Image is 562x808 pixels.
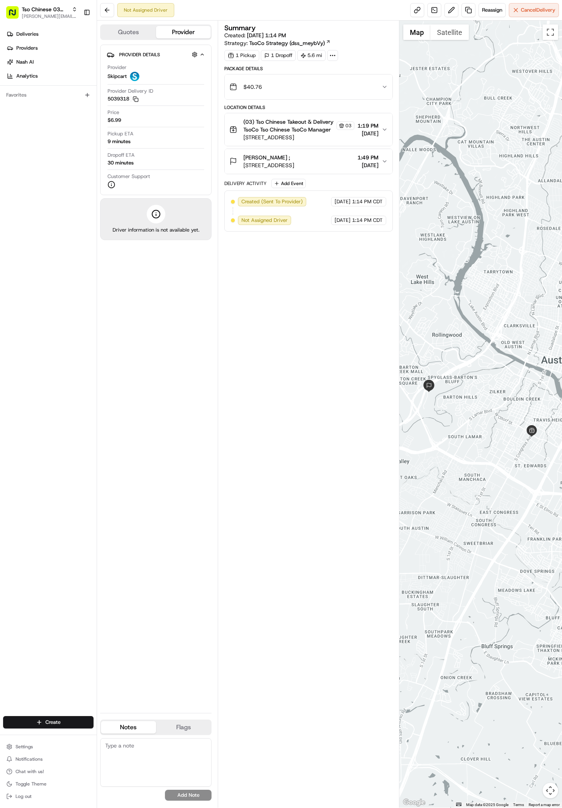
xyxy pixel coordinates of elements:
div: 9 minutes [108,138,130,145]
img: Nash [8,8,23,23]
button: (03) Tso Chinese Takeout & Delivery TsoCo Tso Chinese TsoCo Manager03[STREET_ADDRESS]1:19 PM[DATE] [225,113,392,146]
button: CancelDelivery [509,3,559,17]
span: [DATE] [88,141,104,147]
span: Providers [16,45,38,52]
button: Settings [3,741,94,752]
span: Deliveries [16,31,38,38]
a: Report a map error [529,803,560,807]
button: $40.76 [225,74,392,99]
button: Chat with us! [3,766,94,777]
button: Tso Chinese 03 TsoCo[PERSON_NAME][EMAIL_ADDRESS][DOMAIN_NAME] [3,3,80,22]
span: Not Assigned Driver [241,217,288,224]
span: Provider Details [119,52,160,58]
div: Delivery Activity [224,180,267,187]
span: [DATE] [108,120,124,126]
button: [PERSON_NAME] ;[STREET_ADDRESS]1:49 PM[DATE] [225,149,392,174]
img: Antonia (Store Manager) [8,113,20,125]
img: Google [401,798,427,808]
button: Start new chat [132,76,141,86]
span: Created: [224,31,286,39]
span: TsoCo Strategy (dss_meybVy) [249,39,325,47]
a: Analytics [3,70,97,82]
button: Create [3,716,94,728]
span: [PERSON_NAME] (Store Manager) [24,120,102,126]
button: Notifications [3,754,94,765]
button: Quotes [101,26,156,38]
span: Create [45,719,61,726]
div: Past conversations [8,101,52,107]
span: Settings [16,744,33,750]
h3: Summary [224,24,256,31]
div: Package Details [224,66,392,72]
button: Map camera controls [543,783,558,798]
span: Log out [16,793,31,799]
span: Notifications [16,756,43,762]
button: Show street map [403,24,430,40]
span: Map data ©2025 Google [466,803,508,807]
span: Toggle Theme [16,781,47,787]
a: Terms [513,803,524,807]
span: Wisdom [PERSON_NAME] [24,141,83,147]
span: [DATE] [357,130,378,137]
img: Wisdom Oko [8,134,20,149]
button: Provider Details [107,48,205,61]
button: 5039318 [108,95,139,102]
img: 8571987876998_91fb9ceb93ad5c398215_72.jpg [16,74,30,88]
a: Providers [3,42,97,54]
span: Dropoff ETA [108,152,135,159]
div: 📗 [8,174,14,180]
button: Provider [156,26,211,38]
button: Flags [156,721,211,734]
button: Keyboard shortcuts [456,803,461,806]
span: 1:49 PM [357,154,378,161]
span: API Documentation [73,173,125,181]
img: 1736555255976-a54dd68f-1ca7-489b-9aae-adbdc363a1c4 [16,142,22,148]
span: Reassign [482,7,502,14]
a: Powered byPylon [55,192,94,198]
span: 1:14 PM CDT [352,198,383,205]
span: [DATE] [335,198,350,205]
div: Start new chat [35,74,127,82]
span: Pylon [77,192,94,198]
span: 1:19 PM [357,122,378,130]
span: [PERSON_NAME] ; [243,154,290,161]
span: Chat with us! [16,768,44,775]
a: Nash AI [3,56,97,68]
div: 1 Dropoff [261,50,296,61]
div: 💻 [66,174,72,180]
div: 5.6 mi [297,50,326,61]
span: $6.99 [108,117,121,124]
button: See all [120,99,141,109]
span: Knowledge Base [16,173,59,181]
button: Tso Chinese 03 TsoCo [22,5,69,13]
button: Toggle fullscreen view [543,24,558,40]
div: Strategy: [224,39,331,47]
span: [STREET_ADDRESS] [243,161,294,169]
button: Log out [3,791,94,802]
span: Nash AI [16,59,34,66]
a: Open this area in Google Maps (opens a new window) [401,798,427,808]
button: Reassign [479,3,506,17]
span: Cancel Delivery [521,7,555,14]
span: 1:14 PM CDT [352,217,383,224]
span: (03) Tso Chinese Takeout & Delivery TsoCo Tso Chinese TsoCo Manager [243,118,335,133]
span: Analytics [16,73,38,80]
img: profile_skipcart_partner.png [130,72,139,81]
span: • [104,120,106,126]
button: Toggle Theme [3,779,94,789]
span: [STREET_ADDRESS] [243,133,354,141]
p: Welcome 👋 [8,31,141,43]
span: $40.76 [243,83,262,91]
a: 💻API Documentation [62,170,128,184]
button: Notes [101,721,156,734]
span: 03 [345,123,352,129]
span: • [84,141,87,147]
div: 1 Pickup [224,50,259,61]
span: [DATE] [335,217,350,224]
div: 30 minutes [108,159,134,166]
div: Favorites [3,89,94,101]
a: 📗Knowledge Base [5,170,62,184]
span: Customer Support [108,173,150,180]
button: Show satellite imagery [430,24,469,40]
a: TsoCo Strategy (dss_meybVy) [249,39,331,47]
